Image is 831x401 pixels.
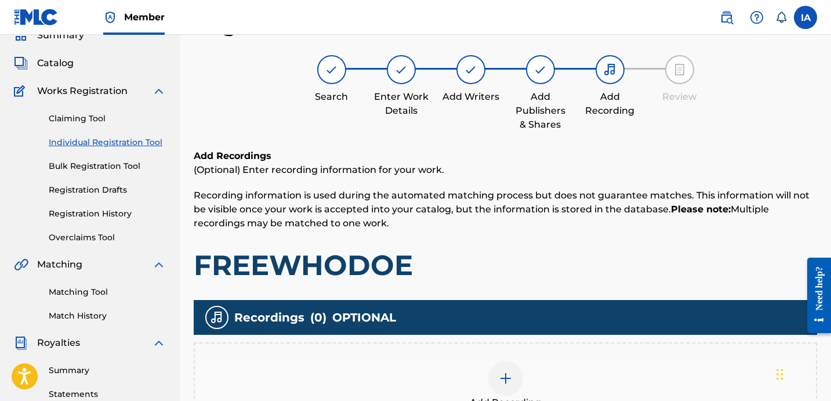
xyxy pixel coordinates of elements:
[49,310,166,322] a: Match History
[776,357,783,392] div: Drag
[194,164,444,175] span: (Optional) Enter recording information for your work.
[49,208,166,220] a: Registration History
[49,364,166,377] a: Summary
[511,90,569,132] div: Add Publishers & Shares
[14,28,28,42] img: Summary
[194,248,817,283] h1: FREEWHODOE
[671,204,731,215] strong: Please note:
[603,63,617,77] img: step indicator icon for Add Recording
[14,336,28,350] img: Royalties
[775,12,787,23] div: Notifications
[37,28,84,42] span: Summary
[715,6,738,29] a: Public Search
[499,371,513,385] img: add
[152,258,166,272] img: expand
[152,336,166,350] img: expand
[49,232,166,244] a: Overclaims Tool
[303,90,361,104] div: Search
[14,84,29,98] img: Works Registration
[37,258,82,272] span: Matching
[194,190,810,229] span: Recording information is used during the automated matching process but does not guarantee matche...
[720,10,734,24] img: search
[210,310,224,324] img: recording
[534,63,547,77] img: step indicator icon for Add Publishers & Shares
[372,90,430,118] div: Enter Work Details
[14,258,28,272] img: Matching
[14,9,59,26] img: MLC Logo
[37,56,74,70] span: Catalog
[14,56,28,70] img: Catalog
[332,309,396,326] span: OPTIONAL
[794,6,817,29] div: User Menu
[581,90,639,118] div: Add Recording
[49,113,166,125] a: Claiming Tool
[194,149,817,163] h6: Add Recordings
[49,286,166,298] a: Matching Tool
[49,184,166,196] a: Registration Drafts
[37,84,128,98] span: Works Registration
[49,388,166,400] a: Statements
[124,10,165,24] span: Member
[799,253,831,337] iframe: Resource Center
[673,63,687,77] img: step indicator icon for Review
[14,56,74,70] a: CatalogCatalog
[651,90,709,104] div: Review
[325,63,339,77] img: step indicator icon for Search
[750,10,764,24] img: help
[464,63,478,77] img: step indicator icon for Add Writers
[773,345,831,401] iframe: Chat Widget
[103,10,117,24] img: Top Rightsholder
[394,63,408,77] img: step indicator icon for Enter Work Details
[234,309,304,326] span: Recordings
[49,160,166,172] a: Bulk Registration Tool
[49,136,166,149] a: Individual Registration Tool
[152,84,166,98] img: expand
[37,336,80,350] span: Royalties
[442,90,500,104] div: Add Writers
[310,309,326,326] span: ( 0 )
[14,28,84,42] a: SummarySummary
[745,6,768,29] div: Help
